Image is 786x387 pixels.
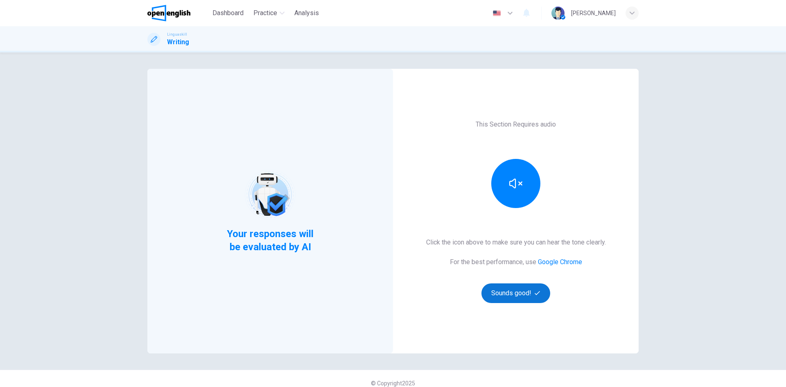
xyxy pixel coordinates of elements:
[209,6,247,20] button: Dashboard
[294,8,319,18] span: Analysis
[371,380,415,387] span: © Copyright 2025
[250,6,288,20] button: Practice
[426,238,606,247] h6: Click the icon above to make sure you can hear the tone clearly.
[244,169,296,221] img: robot icon
[481,283,550,303] button: Sounds good!
[221,227,320,253] span: Your responses will be evaluated by AI
[147,5,209,21] a: OpenEnglish logo
[538,258,582,266] a: Google Chrome
[450,257,582,267] h6: For the best performance, use
[167,37,189,47] h1: Writing
[253,8,277,18] span: Practice
[571,8,616,18] div: [PERSON_NAME]
[476,120,556,129] h6: This Section Requires audio
[291,6,322,20] button: Analysis
[212,8,244,18] span: Dashboard
[167,32,187,37] span: Linguaskill
[147,5,190,21] img: OpenEnglish logo
[492,10,502,16] img: en
[551,7,565,20] img: Profile picture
